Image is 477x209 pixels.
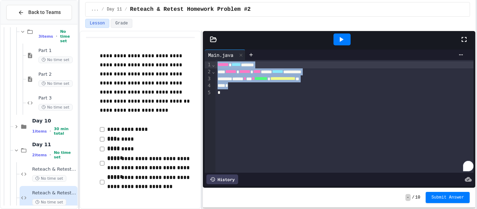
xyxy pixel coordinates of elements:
[206,174,238,184] div: History
[56,33,57,39] span: •
[205,75,212,82] div: 3
[125,7,127,12] span: /
[205,51,237,59] div: Main.java
[205,61,212,68] div: 1
[205,68,212,75] div: 2
[111,19,132,28] button: Grade
[32,166,76,172] span: Reteach & Retest Homework Day 1
[38,95,76,101] span: Part 3
[38,80,73,87] span: No time set
[38,57,73,63] span: No time set
[85,19,109,28] button: Lesson
[32,175,66,182] span: No time set
[212,62,215,67] span: Fold line
[102,7,104,12] span: /
[6,5,72,20] button: Back to Teams
[32,190,76,196] span: Reteach & Retest Homework Problem #2
[212,69,215,74] span: Fold line
[205,50,245,60] div: Main.java
[205,82,212,89] div: 4
[50,152,51,158] span: •
[107,7,122,12] span: Day 11
[91,7,99,12] span: ...
[60,29,76,43] span: No time set
[32,153,47,157] span: 2 items
[32,141,76,148] span: Day 11
[38,104,73,111] span: No time set
[205,89,212,96] div: 5
[50,128,51,134] span: •
[32,118,76,124] span: Day 10
[426,192,470,203] button: Submit Answer
[415,195,420,200] span: 10
[32,199,66,206] span: No time set
[38,34,53,39] span: 3 items
[54,150,76,159] span: No time set
[130,5,251,14] span: Reteach & Retest Homework Problem #2
[412,195,414,200] span: /
[38,48,76,54] span: Part 1
[32,129,47,134] span: 1 items
[405,194,411,201] span: -
[54,127,76,136] span: 30 min total
[431,195,464,200] span: Submit Answer
[38,72,76,77] span: Part 2
[215,60,474,173] div: To enrich screen reader interactions, please activate Accessibility in Grammarly extension settings
[28,9,61,16] span: Back to Teams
